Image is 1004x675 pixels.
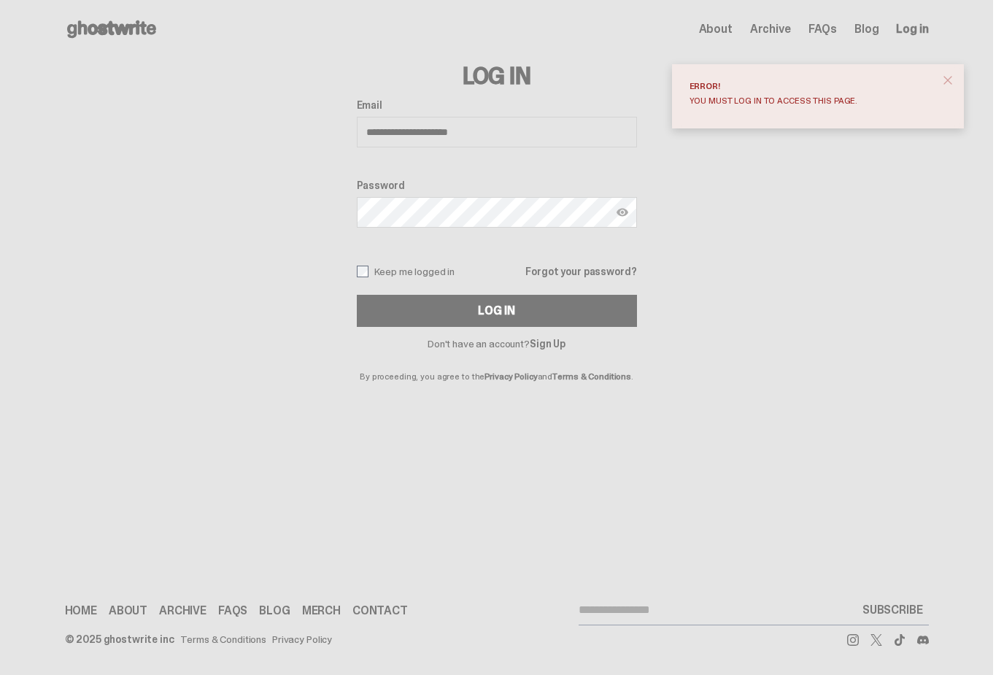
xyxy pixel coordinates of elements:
a: Terms & Conditions [180,634,266,644]
button: close [935,67,961,93]
button: SUBSCRIBE [857,595,929,625]
div: Log In [478,305,514,317]
a: Sign Up [530,337,565,350]
a: About [109,605,147,617]
label: Password [357,180,637,191]
div: Error! [690,82,935,90]
h3: Log In [357,64,637,88]
label: Keep me logged in [357,266,455,277]
a: Blog [259,605,290,617]
input: Keep me logged in [357,266,368,277]
div: You must log in to access this page. [690,96,935,105]
a: Blog [854,23,878,35]
a: Merch [302,605,341,617]
a: FAQs [218,605,247,617]
label: Email [357,99,637,111]
a: Privacy Policy [272,634,332,644]
a: Home [65,605,97,617]
div: © 2025 ghostwrite inc [65,634,174,644]
p: By proceeding, you agree to the and . [357,349,637,381]
a: Archive [159,605,206,617]
a: Terms & Conditions [552,371,631,382]
a: Log in [896,23,928,35]
a: Archive [750,23,791,35]
a: Forgot your password? [525,266,636,277]
a: FAQs [808,23,837,35]
p: Don't have an account? [357,339,637,349]
a: Privacy Policy [484,371,537,382]
a: About [699,23,733,35]
button: Log In [357,295,637,327]
img: Show password [617,207,628,218]
a: Contact [352,605,408,617]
